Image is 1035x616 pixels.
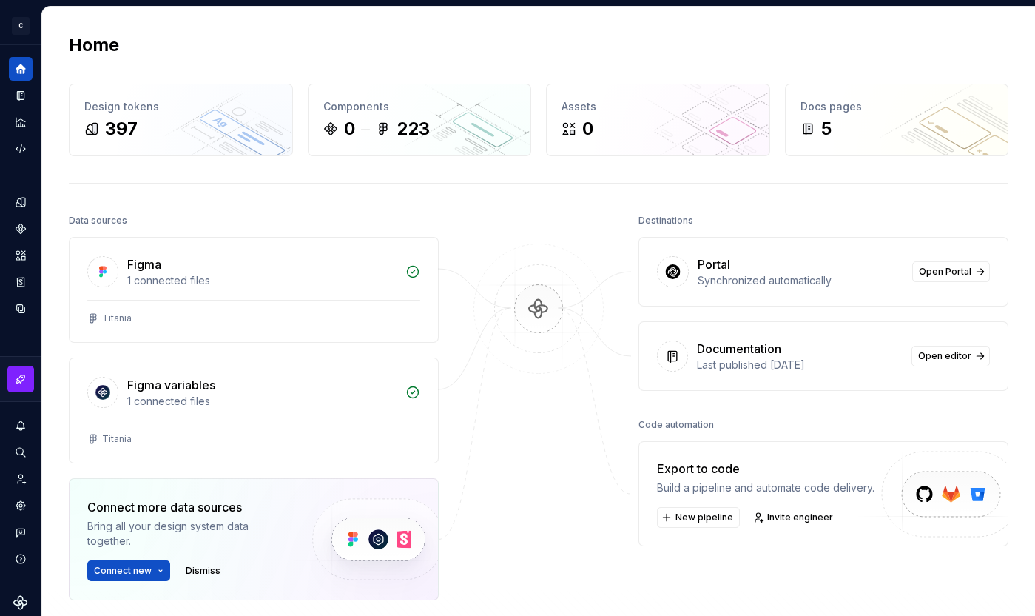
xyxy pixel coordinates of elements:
a: Storybook stories [9,270,33,294]
a: Open Portal [912,261,990,282]
div: 0 [582,117,593,141]
a: Components [9,217,33,241]
div: Design tokens [84,99,277,114]
a: Figma variables1 connected filesTitania [69,358,439,463]
a: Invite engineer [749,507,840,528]
a: Settings [9,494,33,518]
div: Bring all your design system data together. [87,519,287,549]
div: 397 [105,117,138,141]
span: Connect new [94,565,152,577]
a: Docs pages5 [785,84,1009,156]
button: Notifications [9,414,33,438]
a: Open editor [911,346,990,366]
a: Assets [9,244,33,267]
a: Code automation [9,137,33,161]
div: Export to code [657,460,874,478]
div: Figma variables [127,376,215,394]
span: Open editor [918,350,971,362]
div: Documentation [697,340,781,358]
svg: Supernova Logo [13,595,28,610]
div: Portal [698,255,730,273]
button: Contact support [9,520,33,544]
a: Design tokens [9,190,33,214]
div: Connect more data sources [87,498,287,516]
span: Open Portal [919,266,971,278]
div: 223 [397,117,430,141]
a: Documentation [9,84,33,107]
div: Destinations [638,210,693,231]
div: Docs pages [800,99,994,114]
a: Analytics [9,110,33,134]
div: 1 connected files [127,394,397,409]
a: Home [9,57,33,81]
span: Dismiss [186,565,220,577]
div: Titania [102,312,132,324]
a: Figma1 connected filesTitania [69,237,439,343]
a: Assets0 [546,84,770,156]
a: Invite team [9,467,33,491]
div: 0 [344,117,355,141]
div: Last published [DATE] [697,358,903,372]
div: C [12,17,30,35]
div: 1 connected files [127,273,397,288]
button: Dismiss [179,560,227,581]
div: Titania [102,433,132,445]
div: Figma [127,255,161,273]
div: Code automation [638,415,714,435]
div: Synchronized automatically [698,273,903,288]
span: New pipeline [675,512,733,523]
a: Design tokens397 [69,84,293,156]
button: Search ⌘K [9,441,33,464]
a: Components0223 [308,84,532,156]
a: Data sources [9,297,33,321]
button: C [3,10,38,41]
div: Assets [562,99,755,114]
span: Invite engineer [767,512,833,523]
button: New pipeline [657,507,740,528]
h2: Home [69,33,119,57]
div: Components [323,99,516,114]
div: Build a pipeline and automate code delivery. [657,481,874,495]
div: Data sources [69,210,127,231]
button: Connect new [87,560,170,581]
div: 5 [821,117,832,141]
